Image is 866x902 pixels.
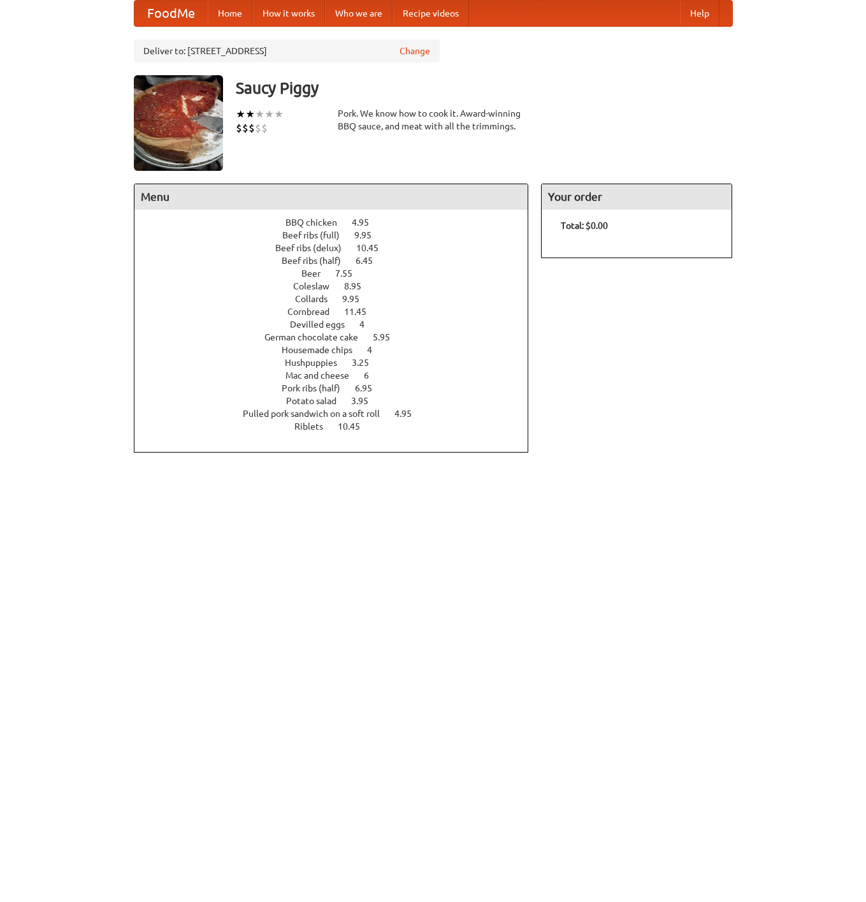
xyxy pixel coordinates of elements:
[287,307,342,317] span: Cornbread
[344,307,379,317] span: 11.45
[293,281,342,291] span: Coleslaw
[282,256,396,266] a: Beef ribs (half) 6.45
[264,332,371,342] span: German chocolate cake
[325,1,393,26] a: Who we are
[134,40,440,62] div: Deliver to: [STREET_ADDRESS]
[301,268,376,279] a: Beer 7.55
[282,345,396,355] a: Housemade chips 4
[285,370,393,381] a: Mac and cheese 6
[242,121,249,135] li: $
[680,1,719,26] a: Help
[255,107,264,121] li: ★
[243,409,393,419] span: Pulled pork sandwich on a soft roll
[393,1,469,26] a: Recipe videos
[285,358,393,368] a: Hushpuppies 3.25
[285,217,393,228] a: BBQ chicken 4.95
[236,75,733,101] h3: Saucy Piggy
[264,332,414,342] a: German chocolate cake 5.95
[287,307,390,317] a: Cornbread 11.45
[134,184,528,210] h4: Menu
[352,358,382,368] span: 3.25
[261,121,268,135] li: $
[373,332,403,342] span: 5.95
[275,243,402,253] a: Beef ribs (delux) 10.45
[356,256,386,266] span: 6.45
[354,230,384,240] span: 9.95
[400,45,430,57] a: Change
[134,75,223,171] img: angular.jpg
[295,294,340,304] span: Collards
[359,319,377,330] span: 4
[282,383,353,393] span: Pork ribs (half)
[285,358,350,368] span: Hushpuppies
[243,409,435,419] a: Pulled pork sandwich on a soft roll 4.95
[294,421,336,432] span: Riblets
[351,396,381,406] span: 3.95
[342,294,372,304] span: 9.95
[208,1,252,26] a: Home
[344,281,374,291] span: 8.95
[356,243,391,253] span: 10.45
[282,230,352,240] span: Beef ribs (full)
[355,383,385,393] span: 6.95
[290,319,388,330] a: Devilled eggs 4
[542,184,732,210] h4: Your order
[338,107,529,133] div: Pork. We know how to cook it. Award-winning BBQ sauce, and meat with all the trimmings.
[282,345,365,355] span: Housemade chips
[286,396,349,406] span: Potato salad
[561,221,608,231] b: Total: $0.00
[295,294,383,304] a: Collards 9.95
[249,121,255,135] li: $
[275,243,354,253] span: Beef ribs (delux)
[338,421,373,432] span: 10.45
[285,217,350,228] span: BBQ chicken
[236,121,242,135] li: $
[301,268,333,279] span: Beer
[394,409,424,419] span: 4.95
[236,107,245,121] li: ★
[286,396,392,406] a: Potato salad 3.95
[367,345,385,355] span: 4
[352,217,382,228] span: 4.95
[293,281,385,291] a: Coleslaw 8.95
[264,107,274,121] li: ★
[335,268,365,279] span: 7.55
[290,319,357,330] span: Devilled eggs
[285,370,362,381] span: Mac and cheese
[245,107,255,121] li: ★
[274,107,284,121] li: ★
[282,230,395,240] a: Beef ribs (full) 9.95
[364,370,382,381] span: 6
[282,256,354,266] span: Beef ribs (half)
[255,121,261,135] li: $
[294,421,384,432] a: Riblets 10.45
[134,1,208,26] a: FoodMe
[282,383,396,393] a: Pork ribs (half) 6.95
[252,1,325,26] a: How it works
